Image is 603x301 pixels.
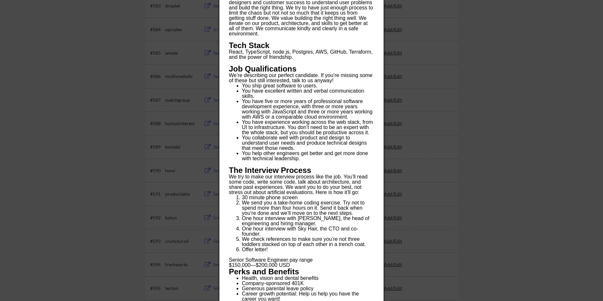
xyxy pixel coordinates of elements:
[229,64,296,73] strong: Job Qualifications
[242,150,368,161] span: You help other engineers get better and get more done with technical leadership.
[229,267,299,276] strong: Perks and Benefits
[242,286,314,291] span: Generous parental leave policy
[229,257,374,263] div: Senior Software Engineer pay range
[229,174,368,195] span: We try to make our interview process like the job. You’ll read some code, write some code, talk a...
[242,135,367,151] span: You collaborate well with product and design to understand user needs and produce technical desig...
[229,262,251,268] span: $150,000
[242,119,373,135] span: You have experience working across the web stack, from UI to infrastructure. You don’t need to be...
[229,41,269,50] strong: Tech Stack
[242,83,317,88] span: You ship great software to users.
[242,200,365,216] span: We send you a take-home coding exercise. Try not to spend more than four hours on it. Send it bac...
[242,226,358,237] span: One hour interview with Sky Hair, the CTO and co-founder.
[242,98,373,120] span: You have five or more years of professional software development experience, with three or more y...
[229,72,373,83] span: We’re describing our perfect candidate. If you’re missing some of these but still interested, tal...
[242,247,268,252] span: Offer letter!
[229,49,373,60] span: React, TypeScript, node.js, Postgres, AWS, GitHub, Terraform, and the power of friendship.
[242,216,369,226] span: One hour interview with [PERSON_NAME], the head of engineering and hiring manager.
[242,236,366,247] span: We check references to make sure you’re not three toddlers stacked on top of each other in a tren...
[242,88,364,99] span: You have excellent written and verbal communication skills.
[251,262,256,268] span: —
[242,195,298,200] span: 30 minute phone screen
[256,262,290,268] span: $200,000 USD
[229,166,311,175] strong: The Interview Process
[242,275,319,281] span: Health, vision and dental benefits
[242,281,304,286] span: Company-sponsored 401K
